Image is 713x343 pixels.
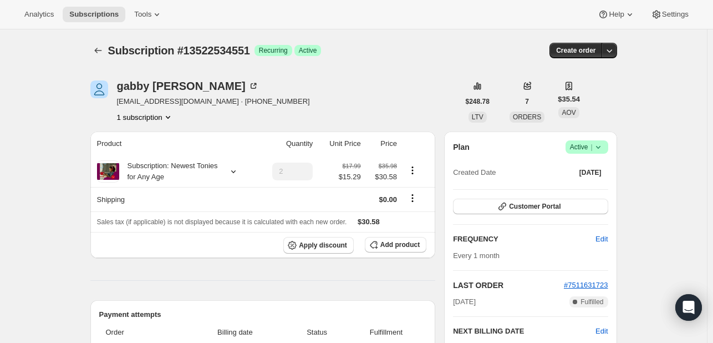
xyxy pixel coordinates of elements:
[453,142,470,153] h2: Plan
[299,46,317,55] span: Active
[453,326,595,337] h2: NEXT BILLING DATE
[591,7,641,22] button: Help
[595,234,608,245] span: Edit
[343,163,361,169] small: $17.99
[556,46,595,55] span: Create order
[364,132,400,156] th: Price
[570,142,604,153] span: Active
[453,167,496,178] span: Created Date
[97,218,347,226] span: Sales tax (if applicable) is not displayed because it is calculated with each new order.
[404,164,421,176] button: Product actions
[562,109,576,117] span: AOV
[358,218,380,226] span: $30.58
[257,132,316,156] th: Quantity
[404,192,421,204] button: Shipping actions
[564,281,608,289] a: #7511631723
[117,80,259,92] div: gabby [PERSON_NAME]
[90,187,257,211] th: Shipping
[339,171,361,183] span: $15.29
[453,199,608,214] button: Customer Portal
[299,241,347,250] span: Apply discount
[117,112,174,123] button: Product actions
[675,294,702,321] div: Open Intercom Messenger
[513,113,541,121] span: ORDERS
[509,202,561,211] span: Customer Portal
[189,327,281,338] span: Billing date
[134,10,151,19] span: Tools
[90,132,257,156] th: Product
[558,94,580,105] span: $35.54
[24,10,54,19] span: Analytics
[365,237,426,253] button: Add product
[379,195,397,204] span: $0.00
[453,296,476,307] span: [DATE]
[609,10,624,19] span: Help
[90,43,106,58] button: Subscriptions
[128,7,169,22] button: Tools
[453,251,500,260] span: Every 1 month
[590,143,592,152] span: |
[549,43,602,58] button: Create order
[525,97,529,106] span: 7
[99,309,427,320] h2: Payment attempts
[117,96,310,107] span: [EMAIL_ADDRESS][DOMAIN_NAME] · [PHONE_NUMBER]
[288,327,346,338] span: Status
[90,80,108,98] span: gabby parris
[353,327,420,338] span: Fulfillment
[564,280,608,291] button: #7511631723
[259,46,288,55] span: Recurring
[662,10,689,19] span: Settings
[472,113,483,121] span: LTV
[368,171,397,183] span: $30.58
[595,326,608,337] button: Edit
[119,160,219,183] div: Subscription: Newest Tonies for Any Age
[63,7,125,22] button: Subscriptions
[466,97,490,106] span: $248.78
[108,44,250,57] span: Subscription #13522534551
[518,94,536,109] button: 7
[380,240,420,249] span: Add product
[579,168,602,177] span: [DATE]
[573,165,608,180] button: [DATE]
[283,237,354,254] button: Apply discount
[453,234,595,245] h2: FREQUENCY
[644,7,695,22] button: Settings
[69,10,119,19] span: Subscriptions
[379,163,397,169] small: $35.98
[580,297,603,306] span: Fulfilled
[18,7,60,22] button: Analytics
[459,94,496,109] button: $248.78
[316,132,364,156] th: Unit Price
[589,230,614,248] button: Edit
[453,280,564,291] h2: LAST ORDER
